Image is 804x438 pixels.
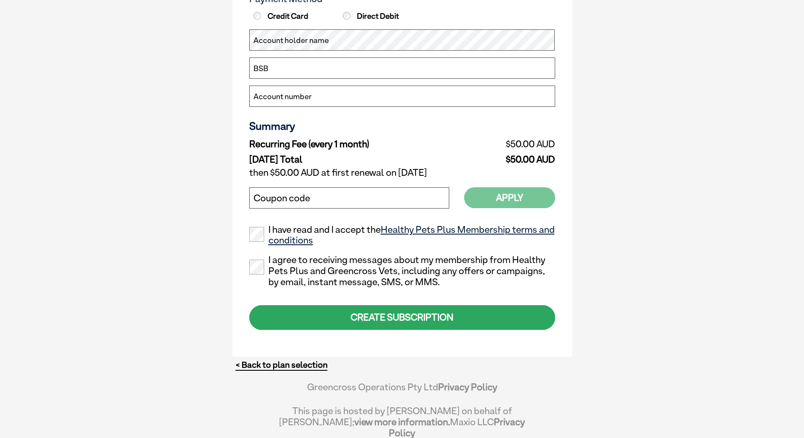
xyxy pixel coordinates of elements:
h3: Summary [249,120,555,132]
a: view more information. [354,416,450,427]
label: Credit Card [251,11,339,21]
label: I have read and I accept the [249,224,555,246]
label: BSB [254,63,268,74]
button: Apply [464,187,555,208]
input: I have read and I accept theHealthy Pets Plus Membership terms and conditions [249,227,264,242]
td: $50.00 AUD [464,152,555,165]
a: < Back to plan selection [236,360,328,370]
label: Direct Debit [341,11,428,21]
div: CREATE SUBSCRIPTION [249,305,555,329]
td: $50.00 AUD [464,137,555,152]
a: Healthy Pets Plus Membership terms and conditions [268,224,555,246]
a: Privacy Policy [438,381,497,392]
input: Credit Card [254,12,261,20]
td: then $50.00 AUD at first renewal on [DATE] [249,165,555,180]
td: [DATE] Total [249,152,465,165]
td: Recurring Fee (every 1 month) [249,137,465,152]
label: Account holder name [254,35,329,46]
input: Direct Debit [343,12,351,20]
input: I agree to receiving messages about my membership from Healthy Pets Plus and Greencross Vets, inc... [249,260,264,275]
label: Coupon code [254,193,310,204]
div: Greencross Operations Pty Ltd [279,381,525,401]
label: I agree to receiving messages about my membership from Healthy Pets Plus and Greencross Vets, inc... [249,255,555,287]
label: Account number [254,91,312,102]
